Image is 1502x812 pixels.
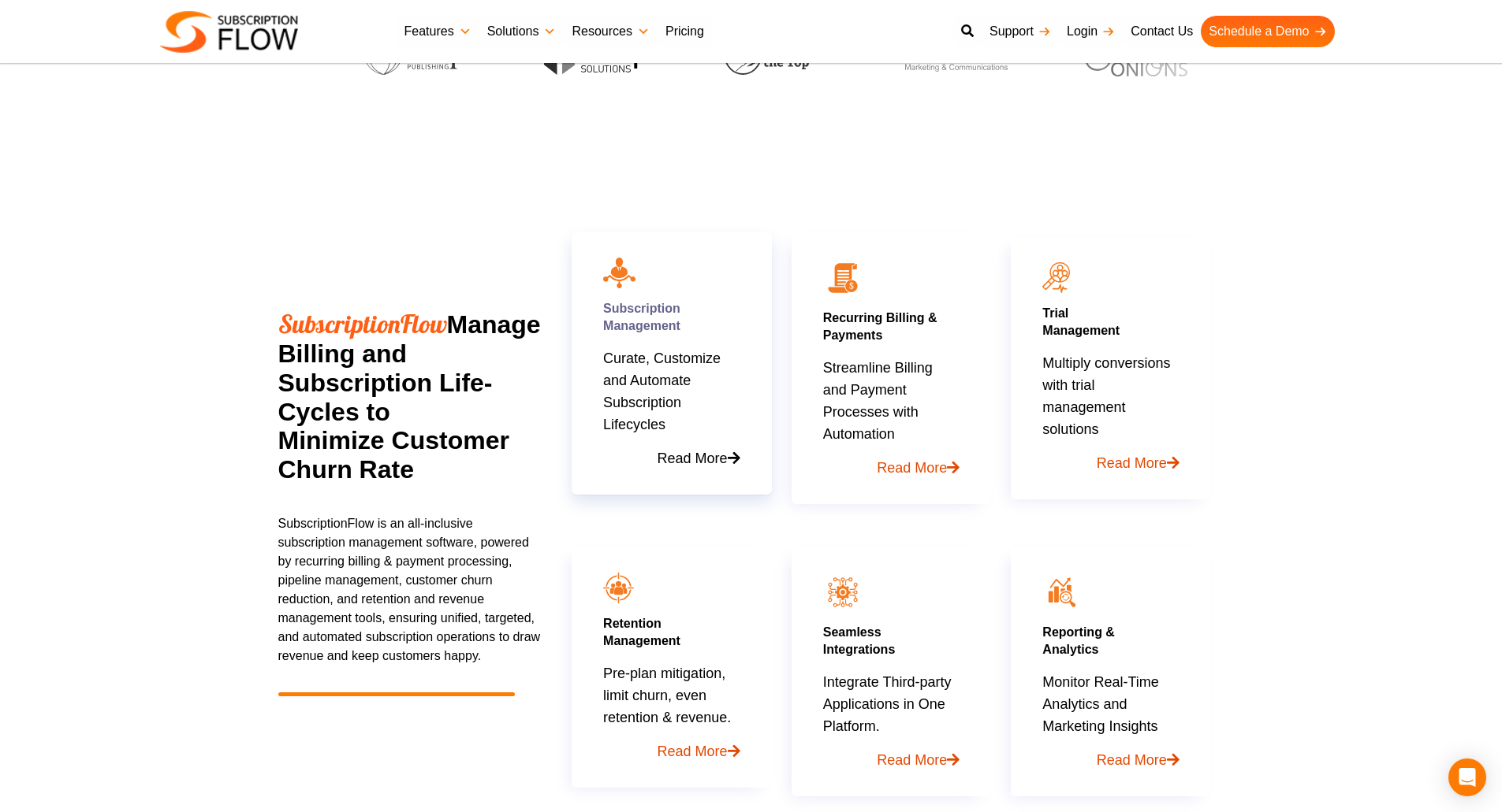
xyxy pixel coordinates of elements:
a: Pricing [658,16,712,47]
p: Multiply conversions with trial management solutions [1042,352,1179,474]
img: Subscriptionflow [160,11,298,53]
a: Recurring Billing & Payments [823,311,937,342]
a: Resources [564,16,657,47]
a: Support [982,16,1059,47]
a: Contact Us [1123,16,1201,47]
a: Solutions [479,16,565,47]
a: Login [1059,16,1123,47]
p: Streamline Billing and Payment Processes with Automation [823,357,960,479]
p: Integrate Third-party Applications in One Platform. [823,671,960,771]
p: Curate, Customize and Automate Subscription Lifecycles [603,347,740,469]
a: TrialManagement [1042,306,1120,337]
a: Reporting &Analytics [1042,625,1115,656]
a: Read More [1042,737,1179,771]
img: seamless integration [823,573,863,612]
img: icon12 [1042,573,1082,612]
a: Read More [1042,440,1179,474]
p: Pre-plan mitigation, limit churn, even retention & revenue. [603,662,740,762]
a: Read More [823,737,960,771]
a: Subscription Management [603,302,680,332]
a: Read More [823,445,960,479]
a: RetentionManagement [603,617,680,647]
img: icon10 [603,258,635,287]
div: Open Intercom Messenger [1448,758,1486,796]
p: SubscriptionFlow is an all-inclusive subscription management software, powered by recurring billi... [278,514,542,666]
a: Schedule a Demo [1201,16,1334,47]
span: SubscriptionFlow [278,308,447,339]
a: Read More [603,436,740,469]
img: 02 [823,258,863,298]
img: icon11 [1042,262,1070,293]
a: Read More [603,729,740,762]
a: SeamlessIntegrations [823,625,896,656]
h2: Manage Billing and Subscription Life-Cycles to Minimize Customer Churn Rate [278,310,542,484]
p: Monitor Real-Time Analytics and Marketing Insights [1042,671,1179,771]
img: icon9 [603,573,634,603]
a: Features [397,16,479,47]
